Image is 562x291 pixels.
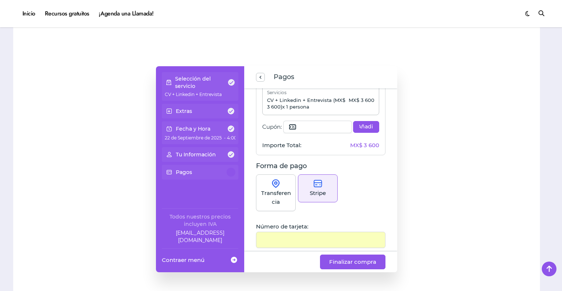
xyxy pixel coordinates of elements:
p: Selección del servicio [175,75,227,90]
button: Añadir [353,121,379,133]
button: previous step [256,73,265,82]
span: Servicios [267,90,287,95]
p: Transferencia [261,189,291,206]
span: x 1 persona [282,104,309,110]
p: Forma de pago [256,161,385,171]
p: Stripe [310,189,326,198]
p: Número de tarjeta: [256,223,385,230]
div: Todos nuestros precios incluyen IVA [162,213,238,228]
a: Company email: ayuda@elhadadelasvacantes.com [162,229,238,244]
img: stripe [313,179,322,188]
p: CV + Linkedin + Entrevista (MX$ 3 600) [267,97,349,110]
span: Importe Total: [262,142,301,149]
span: 22 de Septiembre de 2025 - 4:00 p. m. [165,135,249,141]
span: Cupón: [262,123,282,131]
p: Extras [176,107,192,115]
a: Recursos gratuitos [40,4,94,24]
img: onSite [271,179,280,188]
span: Finalizar compra [329,258,376,266]
a: Inicio [18,4,40,24]
p: Fecha y Hora [176,125,210,132]
span: CV + Linkedin + Entrevista [165,92,222,97]
button: Finalizar compra [320,255,385,269]
a: ¡Agenda una Llamada! [94,4,159,24]
span: Pagos [274,72,294,82]
span: Añadir [359,123,373,131]
span: Contraer menú [162,256,204,264]
p: Tu Información [176,151,216,158]
p: Pagos [176,168,192,176]
p: MX$ 3 600 [349,97,374,110]
span: MX$ 3 600 [350,142,379,149]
